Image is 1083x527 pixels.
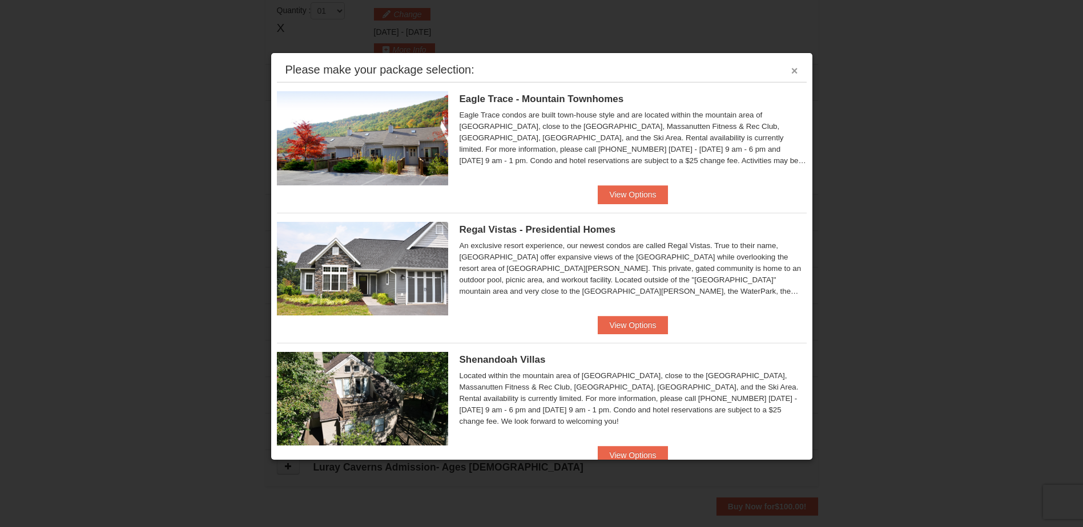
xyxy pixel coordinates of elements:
button: View Options [598,446,667,464]
div: An exclusive resort experience, our newest condos are called Regal Vistas. True to their name, [G... [460,240,807,297]
button: View Options [598,185,667,204]
span: Shenandoah Villas [460,354,546,365]
img: 19219019-2-e70bf45f.jpg [277,352,448,445]
div: Please make your package selection: [285,64,474,75]
img: 19218983-1-9b289e55.jpg [277,91,448,185]
div: Located within the mountain area of [GEOGRAPHIC_DATA], close to the [GEOGRAPHIC_DATA], Massanutte... [460,370,807,427]
div: Eagle Trace condos are built town-house style and are located within the mountain area of [GEOGRA... [460,110,807,167]
span: Eagle Trace - Mountain Townhomes [460,94,624,104]
span: Regal Vistas - Presidential Homes [460,224,616,235]
button: × [791,65,798,76]
button: View Options [598,316,667,334]
img: 19218991-1-902409a9.jpg [277,222,448,315]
